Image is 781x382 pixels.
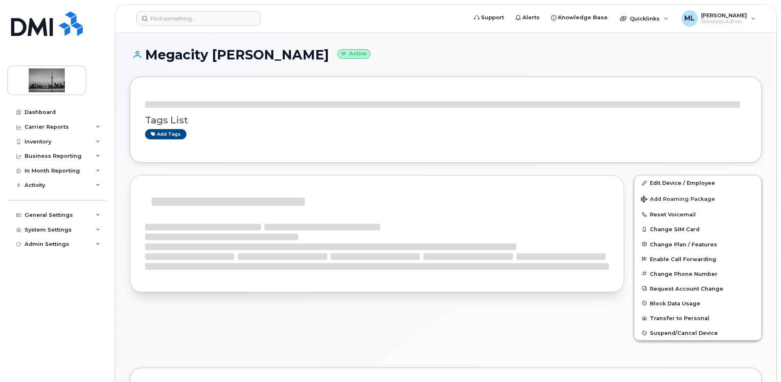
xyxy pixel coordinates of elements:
[634,222,761,236] button: Change SIM Card
[634,281,761,296] button: Request Account Change
[634,190,761,207] button: Add Roaming Package
[130,48,762,62] h1: Megacity [PERSON_NAME]
[641,196,715,204] span: Add Roaming Package
[145,115,747,125] h3: Tags List
[634,325,761,340] button: Suspend/Cancel Device
[634,237,761,252] button: Change Plan / Features
[145,129,186,139] a: Add tags
[650,256,716,262] span: Enable Call Forwarding
[650,241,717,247] span: Change Plan / Features
[634,175,761,190] a: Edit Device / Employee
[634,296,761,311] button: Block Data Usage
[634,207,761,222] button: Reset Voicemail
[634,311,761,325] button: Transfer to Personal
[650,330,718,336] span: Suspend/Cancel Device
[634,252,761,266] button: Enable Call Forwarding
[634,266,761,281] button: Change Phone Number
[337,49,370,59] small: Active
